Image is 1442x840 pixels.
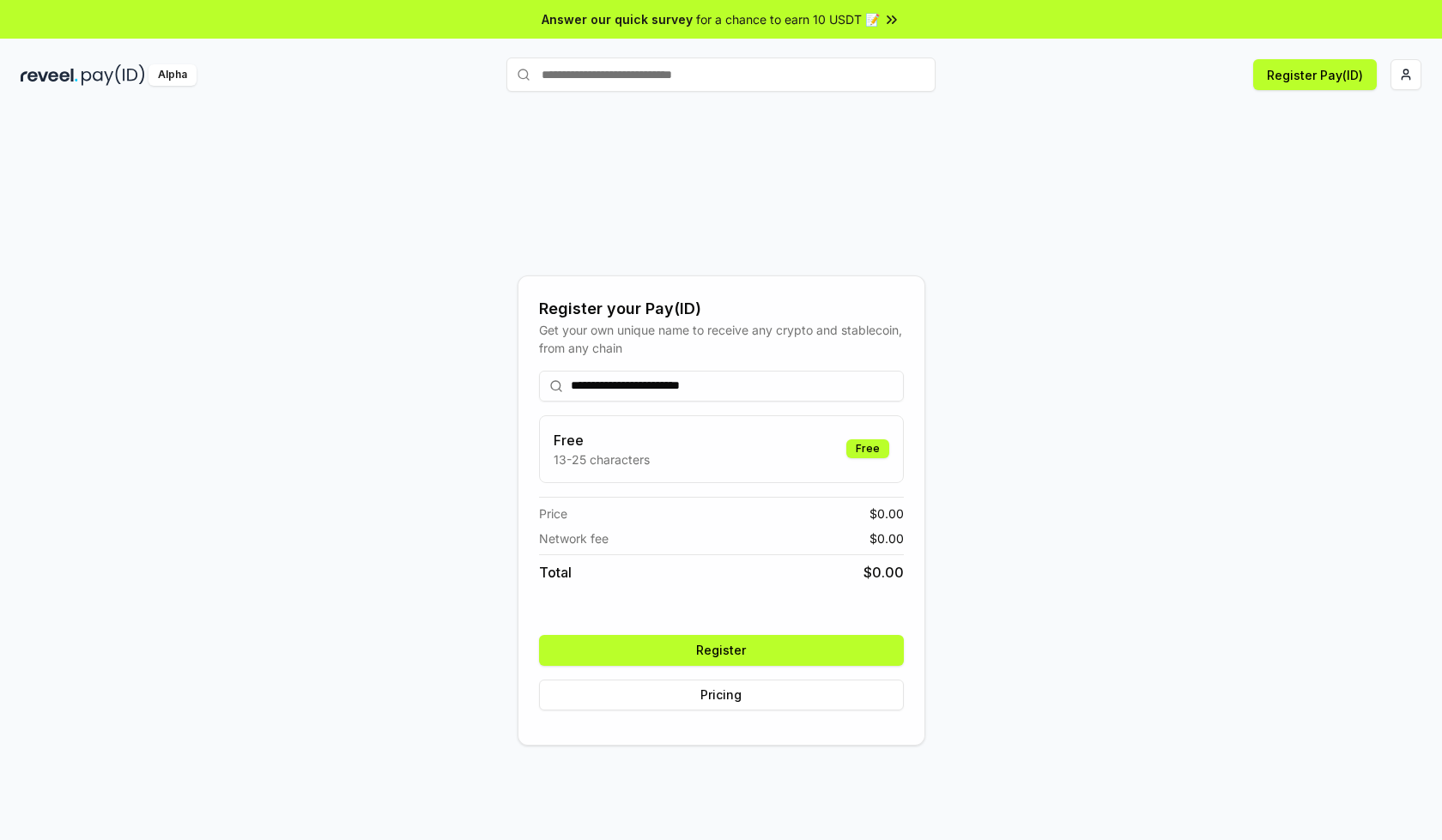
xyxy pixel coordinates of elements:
h3: Free [554,430,650,450]
div: Alpha [148,64,197,86]
span: for a chance to earn 10 USDT 📝 [696,10,880,28]
p: 13-25 characters [554,450,650,468]
button: Pricing [539,680,904,710]
span: Total [539,562,572,583]
img: pay_id [82,64,145,86]
span: Network fee [539,529,609,547]
span: $ 0.00 [863,562,904,583]
div: Register your Pay(ID) [539,297,904,321]
button: Register Pay(ID) [1253,59,1377,90]
div: Free [846,439,889,458]
span: Price [539,505,567,523]
div: Get your own unique name to receive any crypto and stablecoin, from any chain [539,321,904,357]
span: $ 0.00 [869,505,904,523]
img: reveel_dark [21,64,78,86]
span: $ 0.00 [869,529,904,547]
button: Register [539,635,904,666]
span: Answer our quick survey [542,10,693,28]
